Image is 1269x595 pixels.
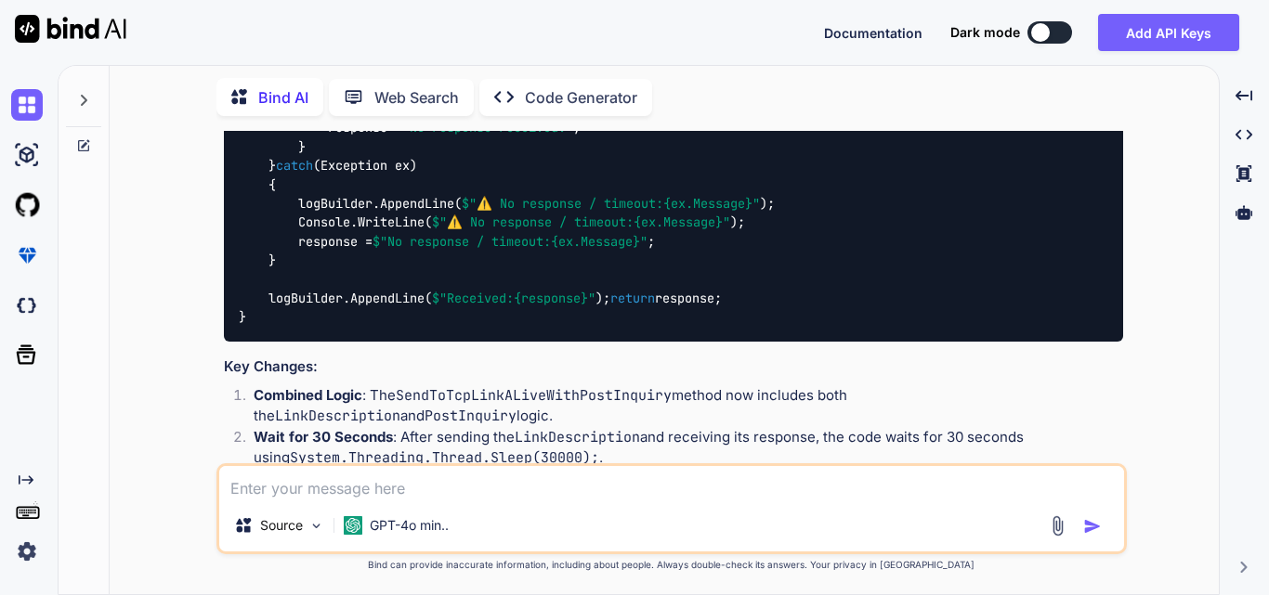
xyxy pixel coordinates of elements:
[432,214,730,231] span: $"⚠️ No response / timeout: "
[344,516,362,535] img: GPT-4o mini
[551,233,640,250] span: {ex.Message}
[276,158,313,175] span: catch
[11,139,43,171] img: ai-studio
[290,448,599,467] code: System.Threading.Thread.Sleep(30000);
[216,558,1127,572] p: Bind can provide inaccurate information, including about people. Always double-check its answers....
[373,233,648,250] span: $"No response / timeout: "
[525,86,637,109] p: Code Generator
[260,516,303,535] p: Source
[258,86,308,109] p: Bind AI
[11,239,43,271] img: premium
[462,195,760,212] span: $"⚠️ No response / timeout: "
[11,189,43,221] img: githubLight
[950,23,1020,42] span: Dark mode
[224,356,1123,378] h3: Key Changes:
[432,290,595,306] span: $"Received: "
[239,427,1123,469] li: : After sending the and receiving its response, the code waits for 30 seconds using .
[11,89,43,121] img: chat
[11,536,43,567] img: settings
[15,15,126,43] img: Bind AI
[663,195,752,212] span: {ex.Message}
[824,23,922,43] button: Documentation
[425,407,517,425] code: PostInquiry
[514,290,588,306] span: {response}
[1098,14,1239,51] button: Add API Keys
[396,386,672,405] code: SendToTcpLinkALiveWithPostInquiry
[308,518,324,534] img: Pick Models
[254,428,393,446] strong: Wait for 30 Seconds
[634,214,723,231] span: {ex.Message}
[824,25,922,41] span: Documentation
[254,386,362,404] strong: Combined Logic
[11,290,43,321] img: darkCloudIdeIcon
[239,385,1123,427] li: : The method now includes both the and logic.
[1083,517,1102,536] img: icon
[515,428,640,446] code: LinkDescription
[370,516,449,535] p: GPT-4o min..
[374,86,459,109] p: Web Search
[275,407,400,425] code: LinkDescription
[402,120,573,136] span: "No response received."
[1047,515,1068,537] img: attachment
[610,290,655,306] span: return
